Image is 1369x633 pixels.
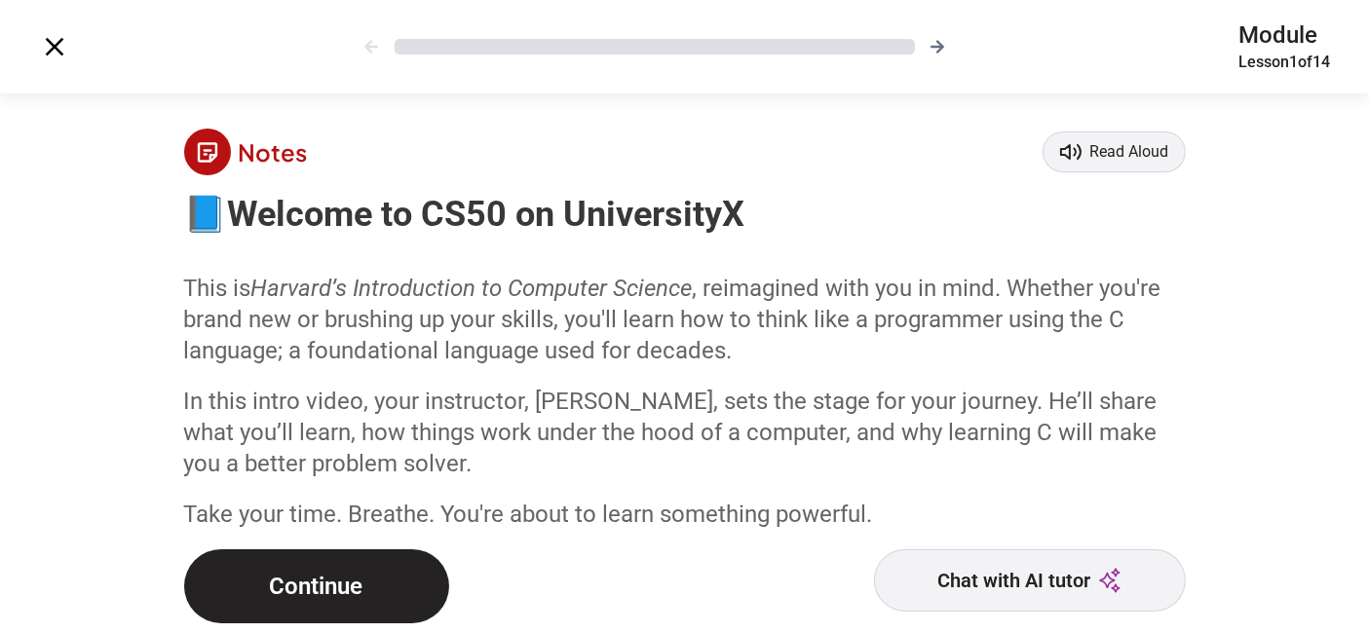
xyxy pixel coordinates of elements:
[184,275,251,302] span: This is
[1043,131,1186,172] button: Read aloud
[874,549,1186,612] button: Chat with AI tutor
[184,388,1158,477] span: In this intro video, your instructor, [PERSON_NAME], sets the stage for your journey. He’ll share...
[228,194,745,235] span: Welcome to CS50 on UniversityX
[1090,140,1169,164] span: Read Aloud
[1238,19,1330,51] p: Module
[184,275,1161,364] span: , reimagined with you in mind. Whether you're brand new or brushing up your skills, you'll learn ...
[1238,51,1330,74] span: Lesson 1 of 14
[184,501,873,528] span: Take your time. Breathe. You're about to learn something powerful.
[251,275,693,302] span: Harvard’s Introduction to Computer Science
[184,549,449,623] button: Continue
[239,136,308,168] span: Notes
[184,194,228,235] span: 📘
